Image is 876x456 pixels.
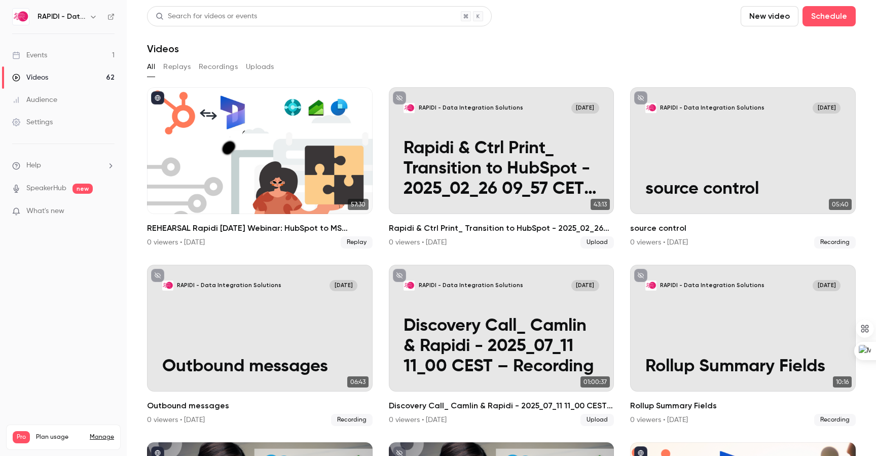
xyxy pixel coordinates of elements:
span: 01:00:37 [580,376,610,388]
div: 0 viewers • [DATE] [147,415,205,425]
img: source control [645,102,656,114]
p: RAPIDI - Data Integration Solutions [177,282,281,289]
div: Events [12,50,47,60]
span: [DATE] [571,102,599,114]
span: [DATE] [571,280,599,291]
img: tab_keywords_by_traffic_grey.svg [101,59,109,67]
div: 0 viewers • [DATE] [630,415,688,425]
a: Manage [90,433,114,441]
p: Rollup Summary Fields [645,357,841,377]
div: Videos [12,73,48,83]
p: Discovery Call_ Camlin & Rapidi - 2025_07_11 11_00 CEST – Recording [404,316,599,376]
li: help-dropdown-opener [12,160,115,171]
div: Audience [12,95,57,105]
span: 10:16 [833,376,852,388]
div: 0 viewers • [DATE] [147,237,205,248]
a: 57:30REHEARSAL Rapidi [DATE] Webinar: HubSpot to MS Dynamics 365 ERP BC Integration0 viewers • [D... [147,87,373,249]
img: RAPIDI - Data Integration Solutions [13,9,29,25]
button: unpublished [634,269,647,282]
span: 43:13 [591,199,610,210]
button: unpublished [393,91,406,104]
img: Outbound messages [162,280,173,291]
p: Rapidi & Ctrl Print_ Transition to HubSpot - 2025_02_26 09_57 CET - Recording [404,138,599,199]
img: tab_domain_overview_orange.svg [27,59,35,67]
span: Plan usage [36,433,84,441]
div: Keywords by Traffic [112,60,171,66]
p: RAPIDI - Data Integration Solutions [419,282,523,289]
h2: Outbound messages [147,400,373,412]
iframe: Noticeable Trigger [102,207,115,216]
div: Search for videos or events [156,11,257,22]
button: unpublished [151,269,164,282]
a: Rapidi & Ctrl Print_ Transition to HubSpot - 2025_02_26 09_57 CET - RecordingRAPIDI - Data Integr... [389,87,614,249]
li: source control [630,87,856,249]
li: Rollup Summary Fields [630,265,856,426]
div: v 4.0.25 [28,16,50,24]
li: Rapidi & Ctrl Print_ Transition to HubSpot - 2025_02_26 09_57 CET - Recording [389,87,614,249]
li: REHEARSAL Rapidi 15 SEP 25 Webinar: HubSpot to MS Dynamics 365 ERP BC Integration [147,87,373,249]
h2: REHEARSAL Rapidi [DATE] Webinar: HubSpot to MS Dynamics 365 ERP BC Integration [147,222,373,234]
span: Recording [814,414,856,426]
span: 57:30 [348,199,369,210]
span: [DATE] [813,102,841,114]
span: Upload [580,236,614,249]
div: Settings [12,117,53,127]
button: All [147,59,155,75]
span: Pro [13,431,30,443]
button: unpublished [634,91,647,104]
section: Videos [147,6,856,450]
img: Rapidi & Ctrl Print_ Transition to HubSpot - 2025_02_26 09_57 CET - Recording [404,102,415,114]
h6: RAPIDI - Data Integration Solutions [38,12,85,22]
div: 0 viewers • [DATE] [630,237,688,248]
span: Recording [331,414,373,426]
p: RAPIDI - Data Integration Solutions [660,282,764,289]
div: Domain: [DOMAIN_NAME] [26,26,112,34]
button: New video [741,6,798,26]
span: new [72,184,93,194]
img: website_grey.svg [16,26,24,34]
p: Outbound messages [162,357,357,377]
span: 05:40 [829,199,852,210]
a: Rollup Summary FieldsRAPIDI - Data Integration Solutions[DATE]Rollup Summary Fields10:16Rollup Su... [630,265,856,426]
button: Schedule [802,6,856,26]
span: Recording [814,236,856,249]
p: source control [645,179,841,199]
span: What's new [26,206,64,217]
button: Replays [163,59,191,75]
span: 06:43 [347,376,369,388]
span: Help [26,160,41,171]
a: Outbound messagesRAPIDI - Data Integration Solutions[DATE]Outbound messages06:43Outbound messages... [147,265,373,426]
a: SpeakerHub [26,183,66,194]
div: 0 viewers • [DATE] [389,415,447,425]
span: Replay [341,236,373,249]
a: source controlRAPIDI - Data Integration Solutions[DATE]source control05:40source control0 viewers... [630,87,856,249]
h2: Rapidi & Ctrl Print_ Transition to HubSpot - 2025_02_26 09_57 CET - Recording [389,222,614,234]
p: RAPIDI - Data Integration Solutions [419,104,523,112]
h2: Rollup Summary Fields [630,400,856,412]
button: Recordings [199,59,238,75]
h1: Videos [147,43,179,55]
img: logo_orange.svg [16,16,24,24]
h2: source control [630,222,856,234]
a: Discovery Call_ Camlin & Rapidi - 2025_07_11 11_00 CEST – RecordingRAPIDI - Data Integration Solu... [389,265,614,426]
button: published [151,91,164,104]
span: [DATE] [330,280,357,291]
li: Discovery Call_ Camlin & Rapidi - 2025_07_11 11_00 CEST – Recording [389,265,614,426]
p: RAPIDI - Data Integration Solutions [660,104,764,112]
img: Rollup Summary Fields [645,280,656,291]
h2: Discovery Call_ Camlin & Rapidi - 2025_07_11 11_00 CEST – Recording [389,400,614,412]
div: 0 viewers • [DATE] [389,237,447,248]
div: Domain Overview [39,60,91,66]
span: [DATE] [813,280,841,291]
button: unpublished [393,269,406,282]
button: Uploads [246,59,274,75]
span: Upload [580,414,614,426]
li: Outbound messages [147,265,373,426]
img: Discovery Call_ Camlin & Rapidi - 2025_07_11 11_00 CEST – Recording [404,280,415,291]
